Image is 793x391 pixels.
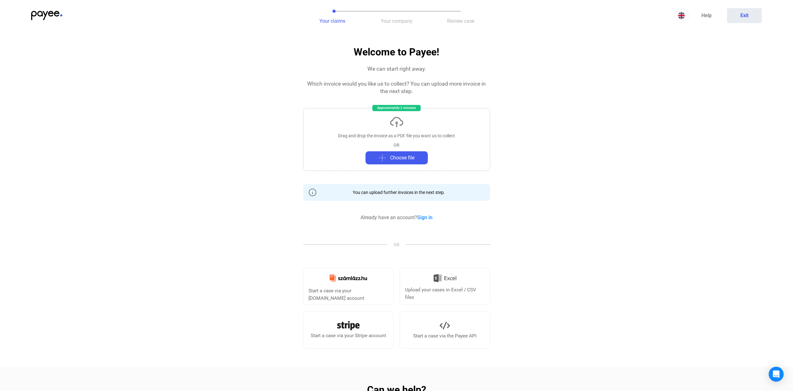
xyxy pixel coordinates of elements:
[337,321,360,330] img: Stripe
[413,332,476,340] div: Start a case via the Payee API
[367,65,426,73] div: We can start right away.
[727,8,762,23] button: Exit
[400,311,490,349] a: Start a case via the Payee API
[674,8,689,23] button: EN
[379,154,386,162] img: plus-grey
[390,154,414,162] span: Choose file
[348,189,445,195] div: You can upload further invoices in the next step.
[387,242,406,248] span: OR
[326,271,371,285] img: Számlázz.hu
[365,151,428,164] button: plus-greyChoose file
[447,18,474,24] span: Review case
[769,367,784,382] div: Open Intercom Messenger
[31,11,62,20] img: payee-logo
[309,189,316,196] img: info-grey-outline
[308,287,388,302] div: Start a case via your [DOMAIN_NAME] account
[303,268,394,305] a: Start a case via your [DOMAIN_NAME] account
[417,214,432,220] a: Sign in
[440,320,450,331] img: API
[354,47,439,58] h1: Welcome to Payee!
[400,268,490,305] a: Upload your cases in Excel / CSV files
[311,332,386,339] div: Start a case via your Stripe account
[372,105,421,111] div: Approximately 2 minutes
[689,8,724,23] a: Help
[319,18,345,24] span: Your claims
[394,142,399,148] div: OR
[433,272,456,285] img: Excel
[303,80,490,95] div: Which invoice would you like us to collect? You can upload more invoice in the next step.
[389,115,404,130] img: upload-cloud
[303,311,394,349] a: Start a case via your Stripe account
[678,12,685,19] img: EN
[381,18,413,24] span: Your company
[361,214,432,221] div: Already have an account?
[338,133,455,139] div: Drag and drop the invoice as a PDF file you want us to collect
[405,286,485,301] div: Upload your cases in Excel / CSV files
